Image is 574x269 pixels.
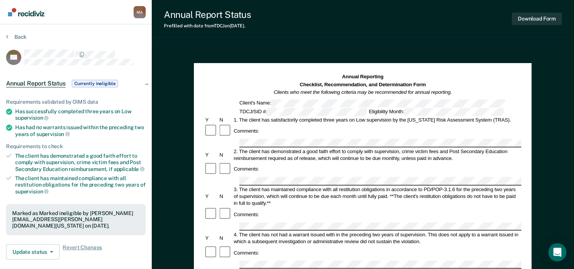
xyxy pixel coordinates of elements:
[274,89,452,95] em: Clients who meet the following criteria may be recommended for annual reporting.
[512,13,562,25] button: Download Form
[204,234,218,241] div: Y
[204,116,218,123] div: Y
[219,193,233,200] div: N
[15,153,146,172] div: The client has demonstrated a good faith effort to comply with supervision, crime victim fees and...
[233,231,521,245] div: 4. The client has not had a warrant issued with in the preceding two years of supervision. This d...
[15,124,146,137] div: Has had no warrants issued within the preceding two years of
[6,33,27,40] button: Back
[233,211,260,218] div: Comments:
[15,175,146,195] div: The client has maintained compliance with all restitution obligations for the preceding two years of
[164,23,251,28] div: Prefilled with data from TDCJ on [DATE] .
[548,243,566,261] div: Open Intercom Messenger
[233,116,521,123] div: 1. The client has satisfactorily completed three years on Low supervision by the [US_STATE] Risk ...
[238,108,368,116] div: TDCJ/SID #:
[164,9,251,20] div: Annual Report Status
[15,188,49,195] span: supervision
[134,6,146,18] button: Profile dropdown button
[36,131,70,137] span: supervision
[233,249,260,256] div: Comments:
[8,8,44,16] img: Recidiviz
[63,244,102,260] span: Revert Changes
[134,6,146,18] div: M A
[233,148,521,161] div: 2. The client has demonstrated a good faith effort to comply with supervision, crime victim fees ...
[204,193,218,200] div: Y
[233,186,521,207] div: 3. The client has maintained compliance with all restitution obligations in accordance to PD/POP-...
[15,115,49,121] span: supervision
[219,116,233,123] div: N
[15,108,146,121] div: Has successfully completed three years on Low
[6,99,146,105] div: Requirements validated by OIMS data
[6,143,146,150] div: Requirements to check
[368,108,505,116] div: Eligibility Month:
[12,210,140,229] div: Marked as Marked ineligible by [PERSON_NAME][EMAIL_ADDRESS][PERSON_NAME][DOMAIN_NAME][US_STATE] o...
[219,151,233,158] div: N
[114,166,145,172] span: applicable
[342,74,384,80] strong: Annual Reporting
[72,80,118,87] span: Currently ineligible
[238,99,506,107] div: Client's Name:
[6,244,60,260] button: Update status
[6,80,66,87] span: Annual Report Status
[300,82,426,87] strong: Checklist, Recommendation, and Determination Form
[233,166,260,173] div: Comments:
[233,128,260,134] div: Comments:
[219,234,233,241] div: N
[204,151,218,158] div: Y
